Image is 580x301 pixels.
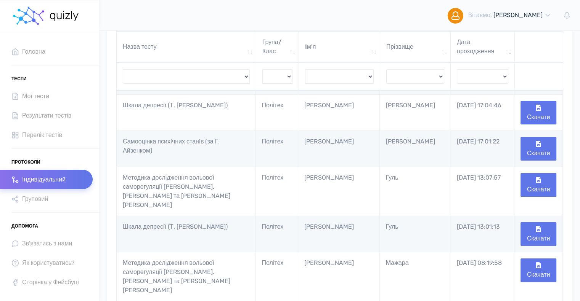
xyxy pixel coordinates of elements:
[298,216,379,252] td: [PERSON_NAME]
[11,0,80,31] a: homepage homepage
[450,131,514,167] td: [DATE] 17:01:22
[451,31,515,63] th: Дата проходження: активувати для сортування стовпців за зростанням
[11,5,46,27] img: homepage
[49,11,80,21] img: homepage
[450,94,514,131] td: [DATE] 17:04:46
[298,131,379,167] td: [PERSON_NAME]
[11,73,27,84] span: Тести
[380,167,451,216] td: Гуль
[256,31,299,63] th: Група/Клас: активувати для сортування стовпців за зростанням
[380,31,451,63] th: Прiзвище: активувати для сортування стовпців за зростанням
[22,277,79,287] span: Сторінка у Фейсбуці
[521,173,556,197] button: Скачати
[22,46,45,57] span: Головна
[117,31,256,63] th: Назва тесту: активувати для сортування стовпців за зростанням
[11,156,40,168] span: Протоколи
[22,91,49,101] span: Мої тести
[380,216,451,252] td: Гуль
[450,216,514,252] td: [DATE] 13:01:13
[117,252,255,301] td: Методика дослідження вольової саморегуляції [PERSON_NAME]. [PERSON_NAME] та [PERSON_NAME] [PERSON...
[380,131,451,167] td: [PERSON_NAME]
[493,11,543,19] span: [PERSON_NAME]
[22,238,72,248] span: Зв'язатись з нами
[521,222,556,246] button: Скачати
[299,31,380,63] th: Iм'я: активувати для сортування стовпців за зростанням
[117,167,255,216] td: Методика дослідження вольової саморегуляції [PERSON_NAME]. [PERSON_NAME] та [PERSON_NAME] [PERSON...
[22,194,48,204] span: Груповий
[450,252,514,301] td: [DATE] 08:19:58
[11,220,38,232] span: Допомога
[22,174,66,185] span: Індивідуальний
[22,110,71,121] span: Результати тестів
[117,94,255,131] td: Шкала депресії (Т. [PERSON_NAME])
[255,94,298,131] td: Політех
[255,167,298,216] td: Політех
[117,216,255,252] td: Шкала депресії (Т. [PERSON_NAME])
[22,258,75,268] span: Як користуватись?
[255,252,298,301] td: Політех
[521,101,556,124] button: Скачати
[521,258,556,282] button: Скачати
[255,131,298,167] td: Політех
[380,94,451,131] td: [PERSON_NAME]
[117,131,255,167] td: Самооцінка психiчних станiв (за Г. Айзенком)
[298,94,379,131] td: [PERSON_NAME]
[521,137,556,161] button: Скачати
[298,252,379,301] td: [PERSON_NAME]
[255,216,298,252] td: Політех
[450,167,514,216] td: [DATE] 13:07:57
[22,130,62,140] span: Перелік тестів
[298,167,379,216] td: [PERSON_NAME]
[380,252,451,301] td: Мажара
